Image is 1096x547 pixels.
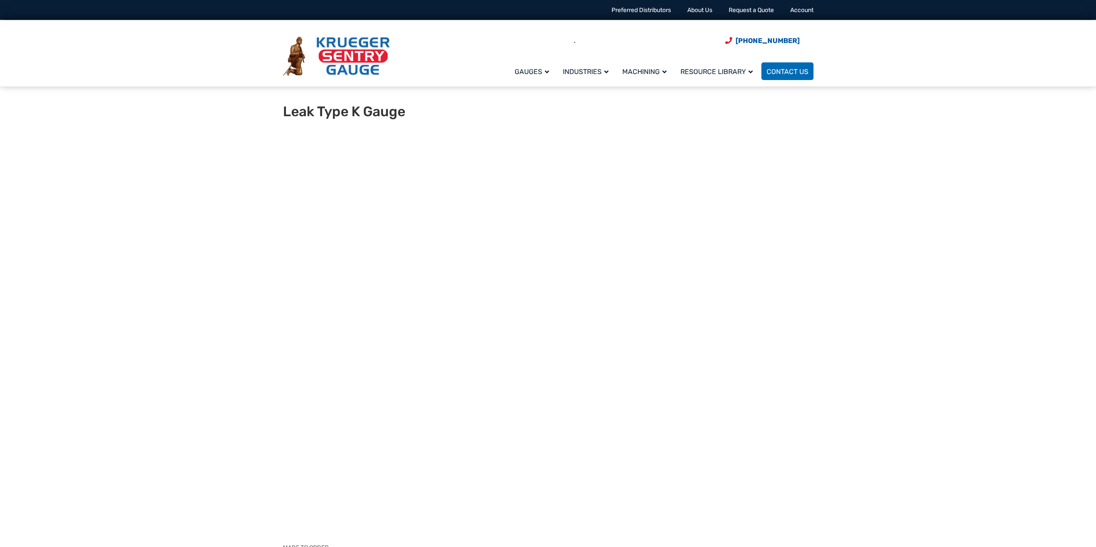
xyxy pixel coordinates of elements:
[612,6,671,14] a: Preferred Distributors
[725,35,800,46] a: Phone Number (920) 434-8860
[736,37,800,45] span: [PHONE_NUMBER]
[790,6,813,14] a: Account
[558,61,617,81] a: Industries
[617,61,675,81] a: Machining
[283,37,390,76] img: Krueger Sentry Gauge
[515,68,549,76] span: Gauges
[563,68,609,76] span: Industries
[680,68,753,76] span: Resource Library
[675,61,761,81] a: Resource Library
[283,103,495,120] h1: Leak Type K Gauge
[761,62,813,80] a: Contact Us
[767,68,808,76] span: Contact Us
[687,6,712,14] a: About Us
[729,6,774,14] a: Request a Quote
[622,68,667,76] span: Machining
[509,61,558,81] a: Gauges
